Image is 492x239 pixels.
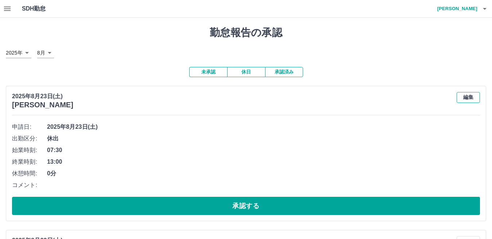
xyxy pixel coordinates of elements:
span: 始業時刻: [12,146,47,155]
button: 編集 [457,92,480,103]
h1: 勤怠報告の承認 [6,27,486,39]
button: 休日 [227,67,265,77]
span: 13:00 [47,158,480,166]
span: 申請日: [12,123,47,131]
button: 承認済み [265,67,303,77]
span: 2025年8月23日(土) [47,123,480,131]
button: 未承認 [189,67,227,77]
span: 出勤区分: [12,134,47,143]
h3: [PERSON_NAME] [12,101,73,109]
div: 8月 [37,48,54,58]
span: 07:30 [47,146,480,155]
span: 0分 [47,169,480,178]
span: 休出 [47,134,480,143]
span: 終業時刻: [12,158,47,166]
span: 休憩時間: [12,169,47,178]
span: コメント: [12,181,47,190]
button: 承認する [12,197,480,215]
div: 2025年 [6,48,31,58]
p: 2025年8月23日(土) [12,92,73,101]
